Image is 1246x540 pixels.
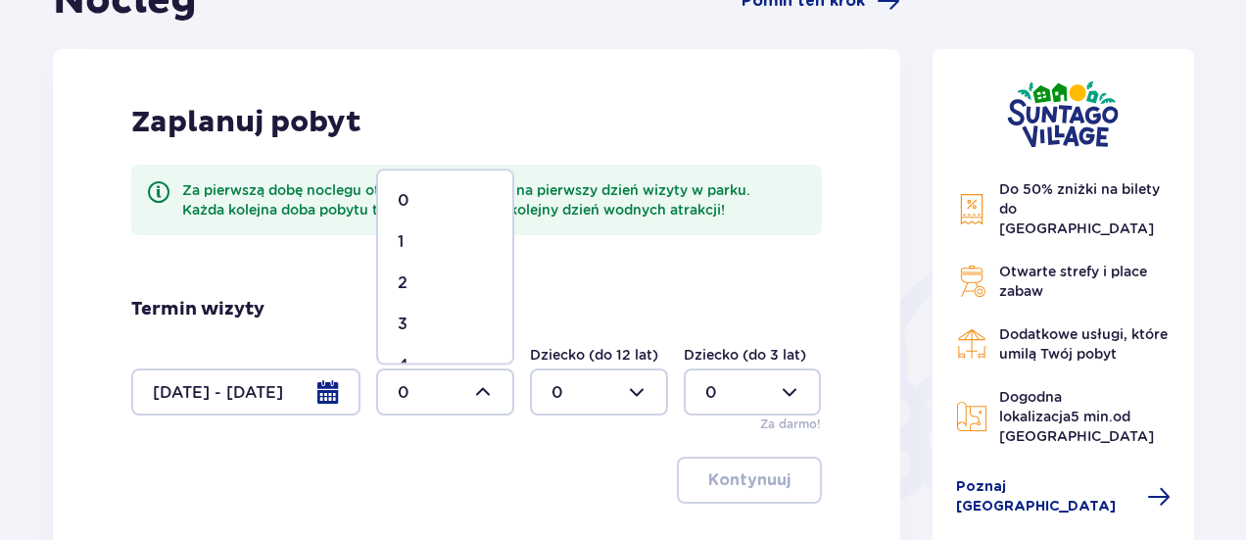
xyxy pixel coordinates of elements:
[1071,409,1113,424] span: 5 min.
[1007,80,1119,148] img: Suntago Village
[131,104,361,141] p: Zaplanuj pobyt
[684,345,806,365] label: Dziecko (do 3 lat)
[398,231,404,253] p: 1
[956,266,987,297] img: Grill Icon
[999,389,1154,444] span: Dogodna lokalizacja od [GEOGRAPHIC_DATA]
[956,401,987,432] img: Map Icon
[708,469,791,491] p: Kontynuuj
[398,272,407,294] p: 2
[956,477,1136,516] span: Poznaj [GEOGRAPHIC_DATA]
[131,298,264,321] p: Termin wizyty
[760,416,821,433] p: Za darmo!
[677,457,822,504] button: Kontynuuj
[999,181,1160,236] span: Do 50% zniżki na bilety do [GEOGRAPHIC_DATA]
[398,190,409,212] p: 0
[182,180,806,220] div: Za pierwszą dobę noclegu otrzymasz 10% zniżki na pierwszy dzień wizyty w parku. Każda kolejna dob...
[999,264,1147,299] span: Otwarte strefy i place zabaw
[530,345,658,365] label: Dziecko (do 12 lat)
[956,193,987,225] img: Discount Icon
[398,355,408,376] p: 4
[956,328,987,360] img: Restaurant Icon
[999,326,1168,362] span: Dodatkowe usługi, które umilą Twój pobyt
[398,314,407,335] p: 3
[956,477,1172,516] a: Poznaj [GEOGRAPHIC_DATA]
